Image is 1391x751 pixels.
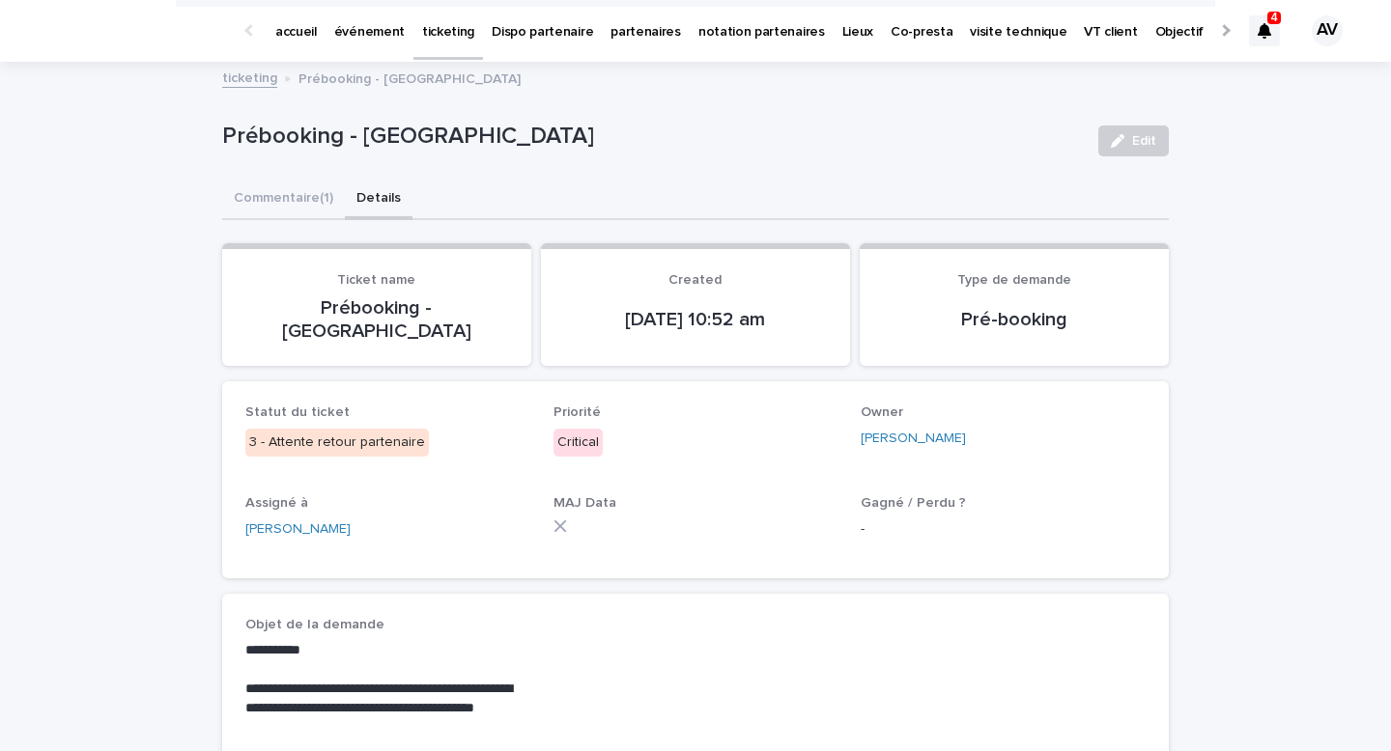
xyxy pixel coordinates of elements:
span: MAJ Data [554,496,616,510]
div: 4 [1249,15,1280,46]
span: Priorité [554,405,601,419]
button: Edit [1098,125,1169,156]
p: [DATE] 10:52 am [564,308,827,331]
p: Pré-booking [883,308,1146,331]
button: Details [345,180,412,220]
p: - [861,519,1146,540]
button: Commentaire (1) [222,180,345,220]
img: Ls34BcGeRexTGTNfXpUC [39,12,226,50]
span: Gagné / Perdu ? [861,496,966,510]
a: [PERSON_NAME] [245,519,351,540]
span: Created [668,273,722,287]
span: Edit [1132,134,1156,148]
a: [PERSON_NAME] [861,429,966,449]
a: ticketing [222,66,277,88]
span: Objet de la demande [245,618,384,631]
p: Prébooking - [GEOGRAPHIC_DATA] [298,67,521,88]
span: Assigné à [245,496,308,510]
div: AV [1312,15,1343,46]
span: Type de demande [957,273,1071,287]
span: Ticket name [337,273,415,287]
span: Statut du ticket [245,405,350,419]
p: Prébooking - [GEOGRAPHIC_DATA] [245,296,508,343]
div: 3 - Attente retour partenaire [245,429,429,457]
span: Owner [861,405,903,419]
p: Prébooking - [GEOGRAPHIC_DATA] [222,123,1083,151]
div: Critical [554,429,603,457]
p: 4 [1271,11,1278,24]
